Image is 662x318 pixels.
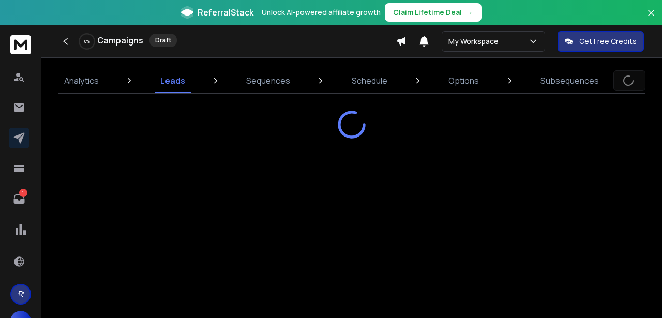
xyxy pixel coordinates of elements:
[198,6,253,19] span: ReferralStack
[64,74,99,87] p: Analytics
[58,68,105,93] a: Analytics
[19,189,27,197] p: 1
[540,74,599,87] p: Subsequences
[385,3,482,22] button: Claim Lifetime Deal→
[154,68,191,93] a: Leads
[262,7,381,18] p: Unlock AI-powered affiliate growth
[97,34,143,47] h1: Campaigns
[160,74,185,87] p: Leads
[534,68,605,93] a: Subsequences
[448,36,503,47] p: My Workspace
[448,74,479,87] p: Options
[240,68,296,93] a: Sequences
[149,34,177,47] div: Draft
[442,68,485,93] a: Options
[9,189,29,209] a: 1
[558,31,644,52] button: Get Free Credits
[345,68,394,93] a: Schedule
[246,74,290,87] p: Sequences
[84,38,90,44] p: 0 %
[579,36,637,47] p: Get Free Credits
[352,74,387,87] p: Schedule
[466,7,473,18] span: →
[644,6,658,31] button: Close banner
